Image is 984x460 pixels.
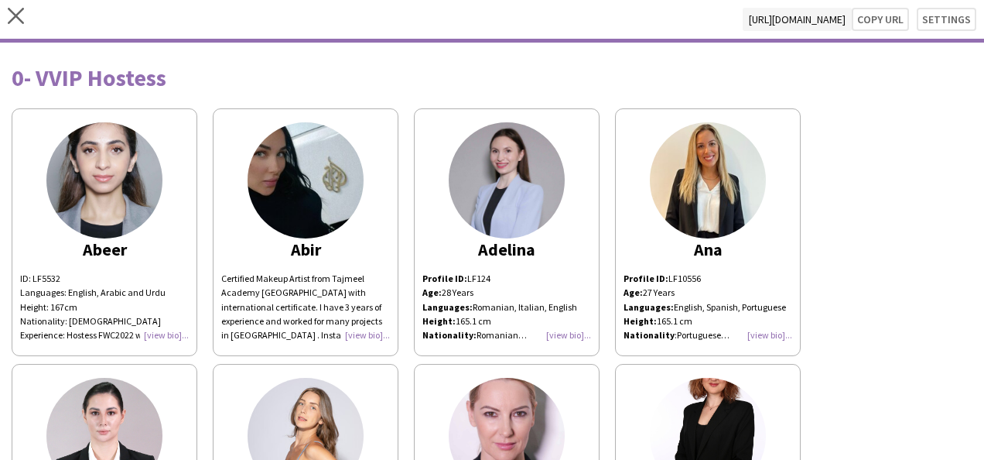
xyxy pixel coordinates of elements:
[221,272,390,342] div: Certified Makeup Artist from Tajmeel Academy [GEOGRAPHIC_DATA] with international certificate. I ...
[624,329,677,341] span: :
[624,287,643,298] b: Age:
[852,8,909,31] button: Copy url
[248,122,364,239] img: thumb-616d797fb8420.jpg
[624,301,674,313] b: Languages:
[221,242,390,256] div: Abir
[20,301,77,313] span: Height: 167cm
[46,122,162,239] img: thumb-16624733716317549bde448.jpg
[743,8,852,31] span: [URL][DOMAIN_NAME]
[442,287,473,298] span: 28 Years
[422,315,456,327] strong: Height:
[624,273,668,284] strong: Profile ID:
[12,66,972,89] div: 0- VVIP Hostess
[650,122,766,239] img: thumb-66fa58f2cfe98.jpeg
[624,286,792,328] p: 27 Years English, Spanish, Portuguese 165.1 cm
[422,300,591,343] p: Romanian, Italian, English 165.1 cm Romanian
[624,272,792,286] p: LF10556
[20,287,166,298] span: Languages: English, Arabic and Urdu
[20,329,181,383] span: Experience: Hostess FWC2022 with Bein Sports i Stadiums. Excellent customer service skills, comme...
[20,314,189,328] div: Nationality: [DEMOGRAPHIC_DATA]
[20,272,189,342] div: ID: LF5532
[624,315,657,327] b: Height:
[422,242,591,256] div: Adelina
[624,242,792,256] div: Ana
[624,329,675,341] b: Nationality
[422,287,442,298] strong: Age:
[422,272,591,286] p: LF124
[422,301,473,313] strong: Languages:
[20,242,189,256] div: Abeer
[422,273,467,284] strong: Profile ID:
[677,329,729,341] span: Portuguese
[422,329,477,341] strong: Nationality:
[449,122,565,239] img: thumb-16861310846480518c7532d.jpeg
[917,8,976,31] button: Settings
